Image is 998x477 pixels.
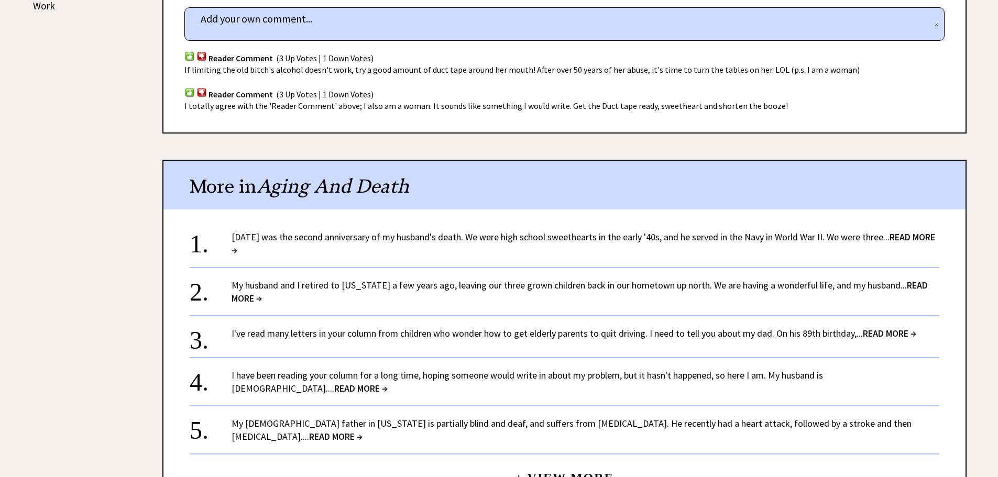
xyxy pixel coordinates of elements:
img: votup.png [184,51,195,61]
a: [DATE] was the second anniversary of my husband's death. We were high school sweethearts in the e... [232,231,935,256]
img: votdown.png [196,51,207,61]
div: 2. [190,279,232,298]
iframe: Advertisement [31,42,136,435]
span: (3 Up Votes | 1 Down Votes) [276,53,374,63]
div: 5. [190,417,232,436]
div: 3. [190,327,232,346]
span: (3 Up Votes | 1 Down Votes) [276,89,374,99]
div: More in [163,161,966,209]
span: Reader Comment [209,89,273,99]
div: 4. [190,369,232,388]
a: I have been reading your column for a long time, hoping someone would write in about my problem, ... [232,369,823,394]
span: I totally agree with the 'Reader Comment' above; I also am a woman. It sounds like something I wo... [184,101,788,111]
span: READ MORE → [232,231,935,256]
span: READ MORE → [863,327,916,339]
span: READ MORE → [309,430,363,442]
span: Aging And Death [257,174,409,198]
span: If limiting the old bitch's alcohol doesn't work, try a good amount of duct tape around her mouth... [184,64,860,75]
span: Reader Comment [209,53,273,63]
a: My [DEMOGRAPHIC_DATA] father in [US_STATE] is partially blind and deaf, and suffers from [MEDICAL... [232,417,912,442]
a: My husband and I retired to [US_STATE] a few years ago, leaving our three grown children back in ... [232,279,928,304]
span: READ MORE → [334,382,388,394]
img: votdown.png [196,87,207,97]
span: READ MORE → [232,279,928,304]
div: 1. [190,230,232,250]
a: I've read many letters in your column from children who wonder how to get elderly parents to quit... [232,327,916,339]
img: votup.png [184,87,195,97]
